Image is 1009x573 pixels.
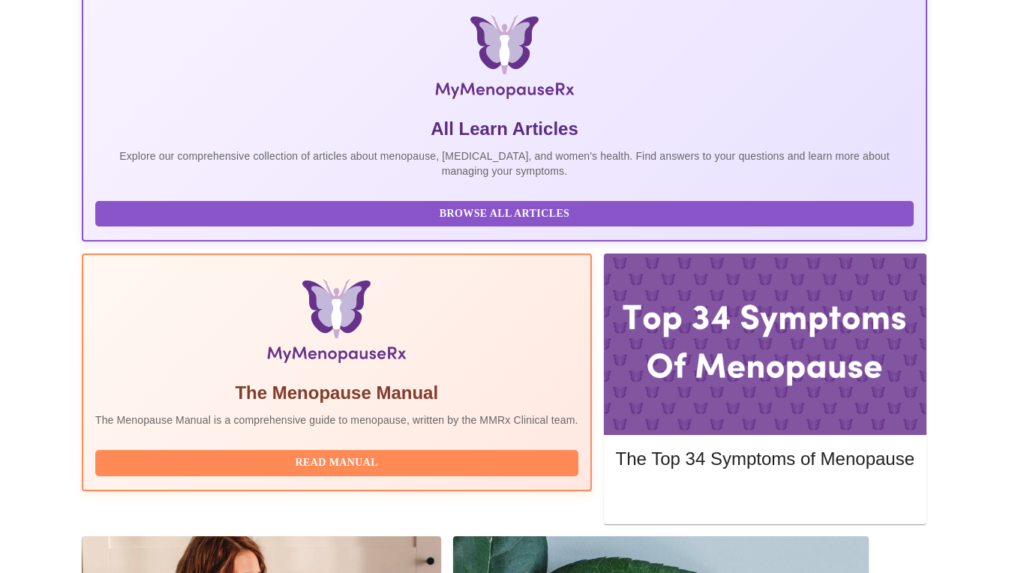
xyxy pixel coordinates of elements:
[95,148,914,178] p: Explore our comprehensive collection of articles about menopause, [MEDICAL_DATA], and women's hea...
[172,279,501,369] img: Menopause Manual
[95,117,914,141] h5: All Learn Articles
[95,455,582,468] a: Read Manual
[95,206,917,219] a: Browse All Articles
[95,381,578,405] h5: The Menopause Manual
[110,454,563,472] span: Read Manual
[616,447,914,471] h5: The Top 34 Symptoms of Menopause
[95,412,578,427] p: The Menopause Manual is a comprehensive guide to menopause, written by the MMRx Clinical team.
[616,490,918,503] a: Read More
[222,15,787,105] img: MyMenopauseRx Logo
[631,489,899,508] span: Read More
[616,485,914,511] button: Read More
[95,201,914,227] button: Browse All Articles
[95,450,578,476] button: Read Manual
[110,205,899,223] span: Browse All Articles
